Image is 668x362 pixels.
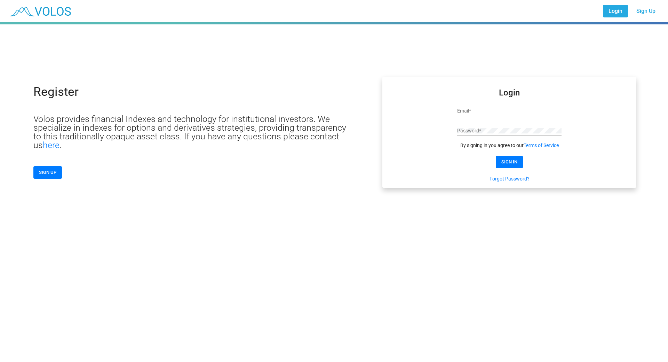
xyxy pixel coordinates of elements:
span: Login [609,8,622,14]
a: Login [603,5,628,17]
p: Volos provides financial Indexes and technology for institutional investors. We specialize in ind... [33,115,351,149]
button: SIGN UP [33,166,62,179]
img: blue_transparent.png [6,2,74,20]
a: Sign Up [631,5,661,17]
span: SIGN IN [501,159,517,164]
p: Register [33,86,79,98]
span: SIGN UP [39,170,56,175]
a: here [43,140,59,150]
a: Terms of Service [524,142,559,149]
mat-card-title: Login [499,89,520,96]
a: Forgot Password? [490,175,530,182]
span: Sign Up [636,8,655,14]
button: SIGN IN [496,156,523,168]
div: By signing in you agree to our [457,142,562,149]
